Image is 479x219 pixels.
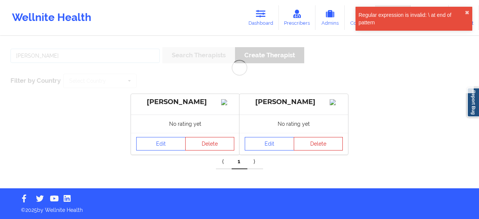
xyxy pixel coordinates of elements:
div: Pagination Navigation [216,154,263,169]
a: Report Bug [467,88,479,117]
a: Edit [136,137,186,150]
a: Coaches [345,5,376,30]
div: No rating yet [131,115,239,133]
button: close [465,10,469,16]
div: No rating yet [239,115,348,133]
a: Next item [247,154,263,169]
div: Regular expression is invalid: \ at end of pattern [359,11,465,26]
a: Prescribers [279,5,316,30]
p: © 2025 by Wellnite Health [16,201,463,214]
a: Previous item [216,154,232,169]
button: Delete [294,137,343,150]
div: [PERSON_NAME] [245,98,343,106]
button: Delete [185,137,235,150]
a: 1 [232,154,247,169]
a: Edit [245,137,294,150]
a: Admins [315,5,345,30]
img: Image%2Fplaceholer-image.png [221,99,234,105]
div: [PERSON_NAME] [136,98,234,106]
a: Dashboard [243,5,279,30]
img: Image%2Fplaceholer-image.png [330,99,343,105]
